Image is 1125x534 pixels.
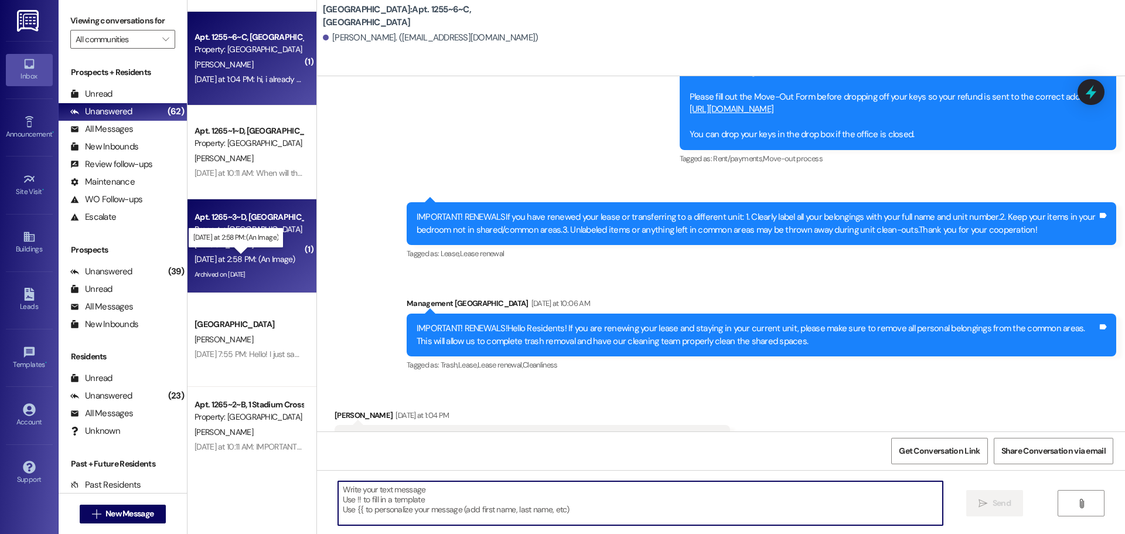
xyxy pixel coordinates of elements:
[70,176,135,188] div: Maintenance
[92,509,101,519] i: 
[70,266,132,278] div: Unanswered
[70,158,152,171] div: Review follow-ups
[70,12,175,30] label: Viewing conversations for
[523,360,558,370] span: Cleanliness
[59,244,187,256] div: Prospects
[441,360,458,370] span: Trash ,
[690,66,1098,141] div: Stadium Crossing Residents: Please fill out the Move-Out Form before dropping off your keys so yo...
[162,35,169,44] i: 
[6,342,53,374] a: Templates •
[407,297,1116,314] div: Management [GEOGRAPHIC_DATA]
[407,356,1116,373] div: Tagged as:
[1077,499,1086,508] i: 
[195,153,253,164] span: [PERSON_NAME]
[195,318,303,331] div: [GEOGRAPHIC_DATA]
[70,283,112,295] div: Unread
[478,360,523,370] span: Lease renewal ,
[891,438,987,464] button: Get Conversation Link
[45,359,47,367] span: •
[6,227,53,259] a: Buildings
[1001,445,1106,457] span: Share Conversation via email
[195,168,346,178] div: [DATE] at 10:11 AM: When will this happen by?
[6,54,53,86] a: Inbox
[59,351,187,363] div: Residents
[323,4,557,29] b: [GEOGRAPHIC_DATA]: Apt. 1255~6~C, [GEOGRAPHIC_DATA]
[105,508,154,520] span: New Message
[70,390,132,402] div: Unanswered
[335,409,730,426] div: [PERSON_NAME]
[393,409,449,421] div: [DATE] at 1:04 PM
[42,186,44,194] span: •
[70,211,116,223] div: Escalate
[70,407,133,420] div: All Messages
[195,239,253,250] span: [PERSON_NAME]
[417,211,1097,236] div: IMPORTANT! RENEWALSIf you have renewed your lease or transferring to a different unit: 1. Clearly...
[80,505,166,523] button: New Message
[195,411,303,423] div: Property: [GEOGRAPHIC_DATA]
[690,103,774,115] a: [URL][DOMAIN_NAME]
[70,479,141,491] div: Past Residents
[6,400,53,431] a: Account
[195,59,253,70] span: [PERSON_NAME]
[458,360,478,370] span: Lease ,
[195,427,253,437] span: [PERSON_NAME]
[713,154,763,164] span: Rent/payments ,
[76,30,156,49] input: All communities
[993,497,1011,509] span: Send
[70,106,132,118] div: Unanswered
[193,267,304,282] div: Archived on [DATE]
[195,334,253,345] span: [PERSON_NAME]
[70,88,112,100] div: Unread
[70,425,120,437] div: Unknown
[195,125,303,137] div: Apt. 1265~1~D, [GEOGRAPHIC_DATA]
[195,31,303,43] div: Apt. 1255~6~C, [GEOGRAPHIC_DATA]
[70,141,138,153] div: New Inbounds
[994,438,1113,464] button: Share Conversation via email
[52,128,54,137] span: •
[6,284,53,316] a: Leads
[417,322,1097,348] div: IMPORTANT! RENEWALS!Hello Residents! If you are renewing your lease and staying in your current u...
[59,66,187,79] div: Prospects + Residents
[70,318,138,331] div: New Inbounds
[6,169,53,201] a: Site Visit •
[407,245,1116,262] div: Tagged as:
[165,103,187,121] div: (62)
[195,137,303,149] div: Property: [GEOGRAPHIC_DATA]
[460,249,504,259] span: Lease renewal
[70,301,133,313] div: All Messages
[763,154,823,164] span: Move-out process
[70,193,142,206] div: WO Follow-ups
[899,445,980,457] span: Get Conversation Link
[70,123,133,135] div: All Messages
[195,43,303,56] div: Property: [GEOGRAPHIC_DATA]
[6,457,53,489] a: Support
[680,150,1117,167] div: Tagged as:
[195,254,295,264] div: [DATE] at 2:58 PM: (An Image)
[59,458,187,470] div: Past + Future Residents
[529,297,590,309] div: [DATE] at 10:06 AM
[195,211,303,223] div: Apt. 1265~3~D, [GEOGRAPHIC_DATA]
[979,499,987,508] i: 
[966,490,1023,516] button: Send
[165,263,187,281] div: (39)
[17,10,41,32] img: ResiDesk Logo
[323,32,538,44] div: [PERSON_NAME]. ([EMAIL_ADDRESS][DOMAIN_NAME])
[165,387,187,405] div: (23)
[195,223,303,236] div: Property: [GEOGRAPHIC_DATA]
[441,249,460,259] span: Lease ,
[195,74,593,84] div: [DATE] at 1:04 PM: hi, i already moved out but i think i left my vacuum there is there any way i ...
[70,372,112,385] div: Unread
[193,233,279,243] p: [DATE] at 2:58 PM: (An Image)
[195,399,303,411] div: Apt. 1265~2~B, 1 Stadium Crossing Guarantors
